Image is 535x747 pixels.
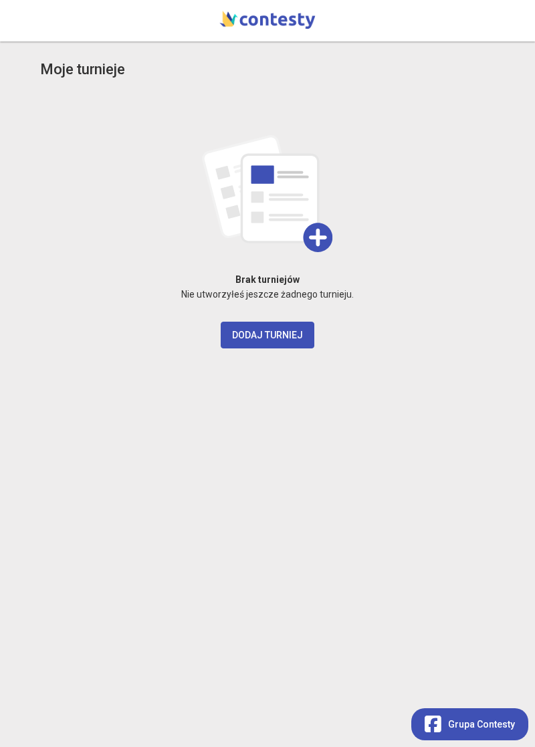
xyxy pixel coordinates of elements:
h3: Moje turnieje [40,58,125,82]
button: Dodaj turniej [221,322,314,348]
p: Nie utworzyłeś jeszcze żadnego turnieju. [40,287,495,302]
img: add [202,135,333,252]
strong: Brak turniejów [235,274,300,285]
span: Grupa Contesty [448,717,515,732]
app-title: competition-list.title [40,58,125,82]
